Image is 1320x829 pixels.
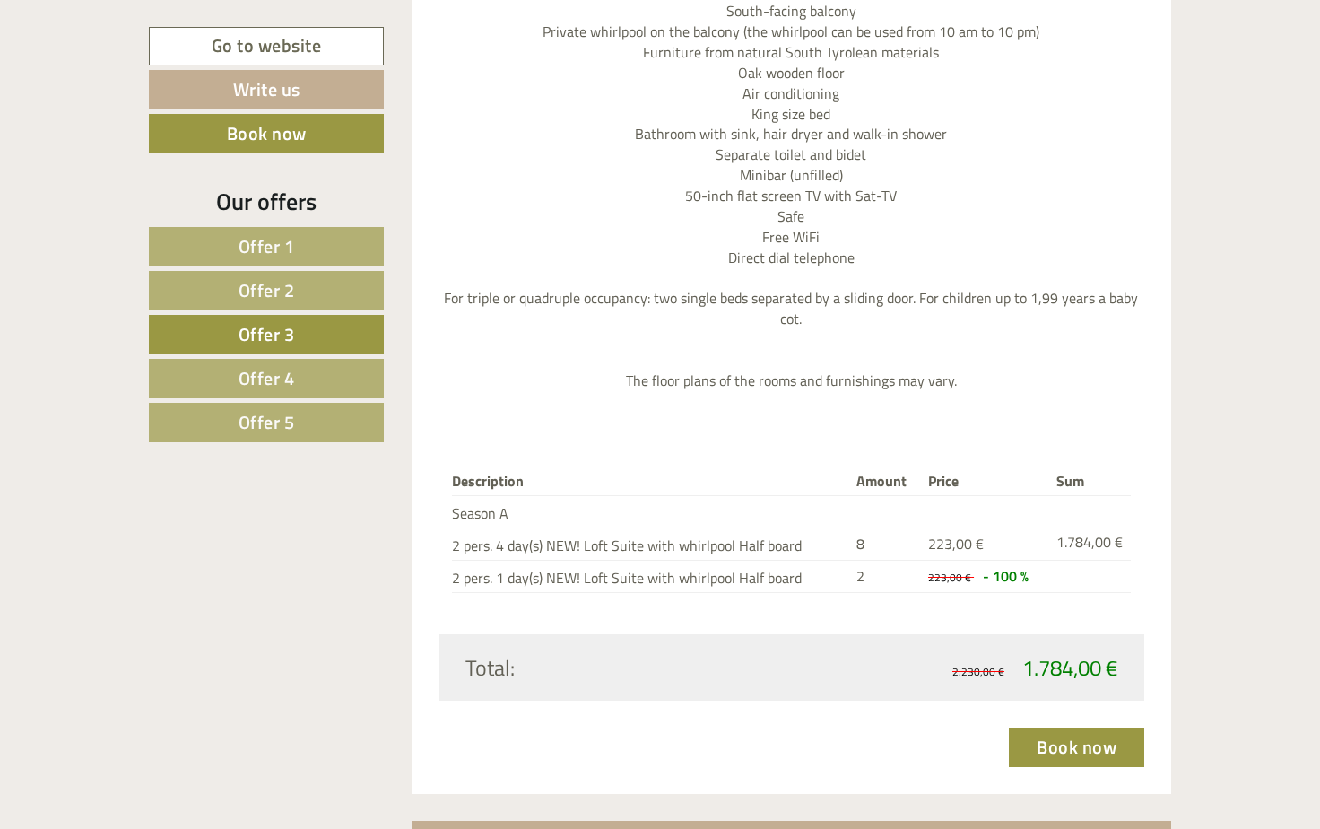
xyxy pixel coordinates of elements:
[849,467,921,495] th: Amount
[452,652,792,683] div: Total:
[1049,467,1131,495] th: Sum
[149,114,384,153] a: Book now
[928,533,984,554] span: 223,00 €
[239,276,295,304] span: Offer 2
[452,560,849,592] td: 2 pers. 1 day(s) NEW! Loft Suite with whirlpool Half board
[452,496,849,528] td: Season A
[452,528,849,561] td: 2 pers. 4 day(s) NEW! Loft Suite with whirlpool Half board
[452,467,849,495] th: Description
[1022,651,1117,684] span: 1.784,00 €
[239,364,295,392] span: Offer 4
[849,560,921,592] td: 2
[239,408,295,436] span: Offer 5
[849,528,921,561] td: 8
[1049,528,1131,561] td: 1.784,00 €
[149,70,384,109] a: Write us
[952,663,1004,680] span: 2.230,00 €
[921,467,1049,495] th: Price
[1009,728,1144,767] a: Book now
[928,569,971,586] span: 223,00 €
[239,320,295,348] span: Offer 3
[239,232,295,260] span: Offer 1
[983,565,1029,587] span: - 100 %
[149,185,384,218] div: Our offers
[149,27,384,65] a: Go to website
